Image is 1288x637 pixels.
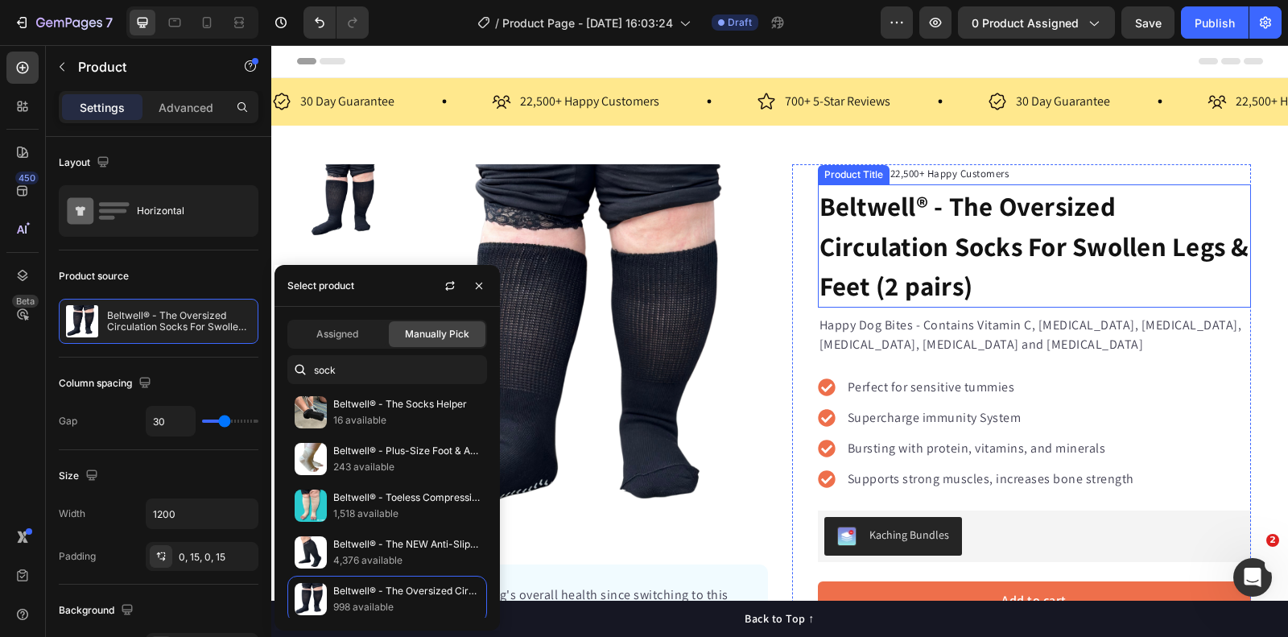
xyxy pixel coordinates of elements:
p: Beltwell® - The Socks Helper [333,396,480,412]
div: Publish [1195,14,1235,31]
img: collections [295,583,327,615]
button: 7 [6,6,120,39]
p: 22,500+ Happy Customers [619,121,738,137]
div: Size [59,465,101,487]
p: Happy Dog Bites - Contains Vitamin C, [MEDICAL_DATA], [MEDICAL_DATA], [MEDICAL_DATA], [MEDICAL_DA... [548,271,978,309]
img: collections [295,396,327,428]
button: Publish [1181,6,1249,39]
div: Background [59,600,137,622]
div: Product Title [550,122,615,137]
span: Product Page - [DATE] 16:03:24 [502,14,673,31]
div: Gap [59,414,77,428]
div: Layout [59,152,113,174]
div: Width [59,507,85,521]
p: 16 available [333,412,480,428]
div: Add to cart [730,546,795,565]
div: Kaching Bundles [598,482,678,498]
button: Kaching Bundles [553,472,691,511]
button: Add to cart [547,536,980,575]
span: Draft [728,15,752,30]
img: product feature img [66,305,98,337]
span: / [495,14,499,31]
p: Perfect for sensitive tummies [576,333,863,352]
p: Beltwell® - The Oversized Circulation Socks For Swollen Legs & Feet (2 pairs) [107,310,251,333]
h1: Beltwell® - The Oversized Circulation Socks For Swollen Legs & Feet (2 pairs) [547,139,980,263]
span: Assigned [316,327,358,341]
img: collections [295,536,327,569]
div: Select product [287,279,354,293]
p: 30 Day Guarantee [745,45,839,68]
div: Horizontal [137,192,235,230]
p: 998 available [333,599,480,615]
div: 0, 15, 0, 15 [179,550,254,565]
input: Auto [147,499,258,528]
p: Beltwell® - Toeless Compression Socks (2 pairs) [333,490,480,506]
div: Padding [59,549,96,564]
span: Manually Pick [405,327,469,341]
div: Undo/Redo [303,6,369,39]
div: Product source [59,269,129,283]
img: collections [295,490,327,522]
p: 243 available [333,459,480,475]
p: Settings [80,99,125,116]
p: Advanced [159,99,213,116]
img: KachingBundles.png [566,482,585,501]
iframe: To enrich screen reader interactions, please activate Accessibility in Grammarly extension settings [271,45,1288,637]
p: Supports strong muscles, increases bone strength [576,424,863,444]
p: 700+ 5-Star Reviews [514,45,619,68]
img: collections [295,443,327,475]
button: Save [1121,6,1174,39]
input: Search in Settings & Advanced [287,355,487,384]
p: Bursting with protein, vitamins, and minerals [576,394,863,413]
p: "The transformation in my dog's overall health since switching to this food has been remarkable. ... [59,540,476,598]
p: 1,518 available [333,506,480,522]
span: 0 product assigned [972,14,1079,31]
div: 450 [15,172,39,184]
p: 7 [105,13,113,32]
p: Beltwell® - Plus-Size Foot & Ankle Compression Socks For Swelling (2 pairs) [333,443,480,459]
p: Beltwell® - The Oversized Circulation Socks For Swollen Legs & Feet (2 pairs) [333,583,480,599]
span: Save [1135,16,1162,30]
div: Beta [12,295,39,308]
div: Back to Top ↑ [473,565,543,582]
p: 22,500+ Happy Customers [964,45,1104,68]
p: Beltwell® - The NEW Anti-Slip & Anti-Roll Compression Socks (2 Pack) [333,536,480,552]
iframe: Intercom live chat [1233,558,1272,597]
p: Product [78,57,215,77]
p: Supercharge immunity System [576,363,863,383]
button: 0 product assigned [958,6,1115,39]
input: Auto [147,407,195,436]
p: 4,376 available [333,552,480,569]
span: 2 [1266,534,1279,547]
div: Column spacing [59,373,155,395]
